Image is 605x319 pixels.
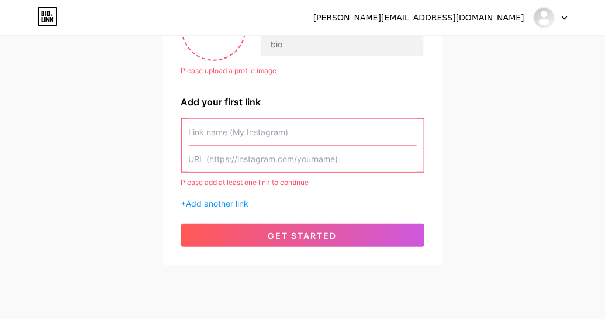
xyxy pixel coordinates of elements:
span: Add another link [186,198,249,208]
div: + [181,197,424,210]
input: URL (https://instagram.com/yourname) [189,146,417,172]
div: Please upload a profile image [181,66,424,76]
div: Add your first link [181,95,424,109]
input: bio [261,33,423,56]
div: Please add at least one link to continue [181,177,424,188]
div: [PERSON_NAME][EMAIL_ADDRESS][DOMAIN_NAME] [313,12,524,24]
input: Link name (My Instagram) [189,119,417,145]
button: get started [181,224,424,247]
img: shankar0406 [533,6,555,29]
span: get started [268,231,337,241]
